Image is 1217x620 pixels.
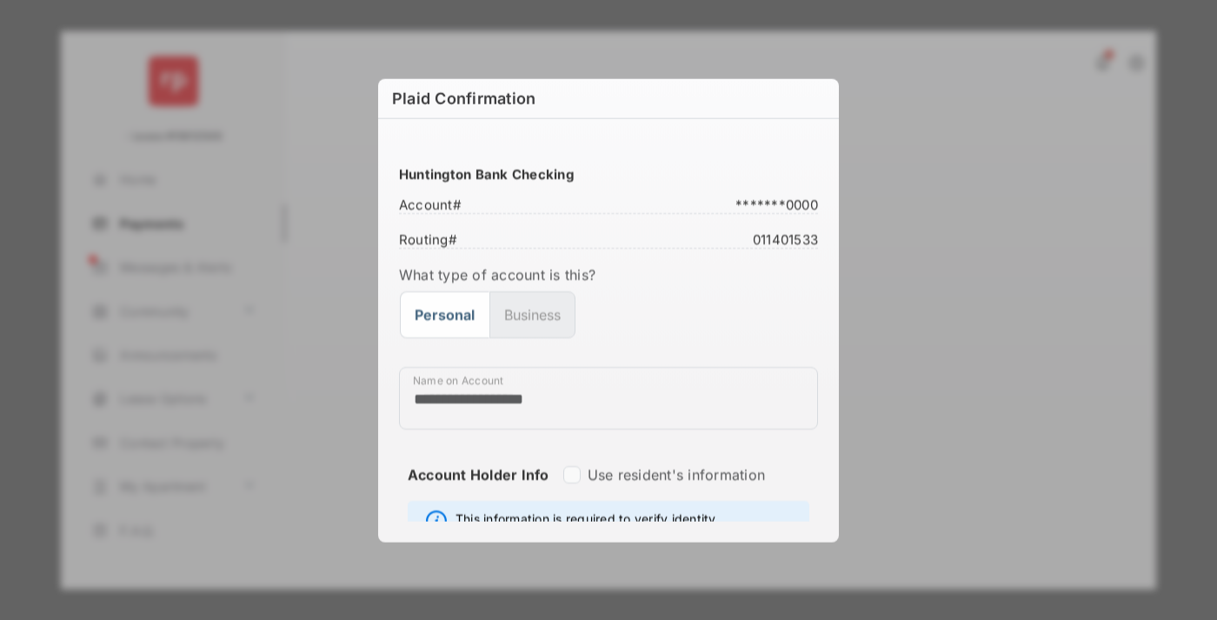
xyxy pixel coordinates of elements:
[399,165,818,182] h3: Huntington Bank Checking
[489,291,575,338] button: Business
[748,230,818,243] span: 011401533
[378,78,839,118] h6: Plaid Confirmation
[588,465,765,483] label: Use resident's information
[399,196,467,209] span: Account #
[399,230,462,243] span: Routing #
[456,510,719,530] span: This information is required to verify identity.
[399,265,818,283] label: What type of account is this?
[408,465,549,514] strong: Account Holder Info
[400,291,489,338] button: Personal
